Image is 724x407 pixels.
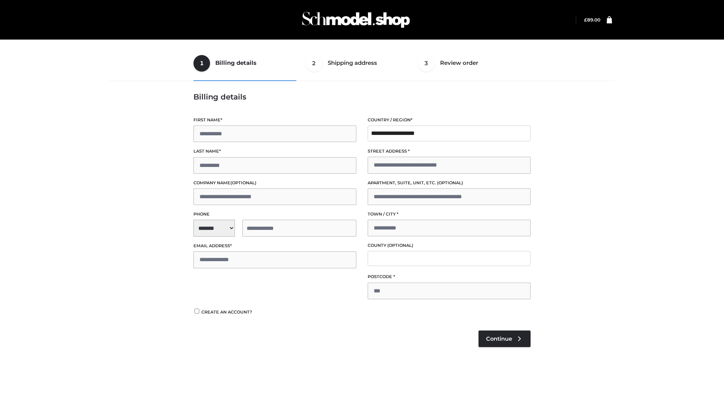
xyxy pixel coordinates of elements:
[368,273,531,280] label: Postcode
[437,180,463,185] span: (optional)
[299,5,413,35] img: Schmodel Admin 964
[584,17,600,23] a: £89.00
[584,17,587,23] span: £
[193,116,356,124] label: First name
[368,179,531,187] label: Apartment, suite, unit, etc.
[368,242,531,249] label: County
[230,180,256,185] span: (optional)
[368,116,531,124] label: Country / Region
[584,17,600,23] bdi: 89.00
[201,309,252,315] span: Create an account?
[193,211,356,218] label: Phone
[486,335,512,342] span: Continue
[193,242,356,249] label: Email address
[368,211,531,218] label: Town / City
[387,243,413,248] span: (optional)
[479,330,531,347] a: Continue
[193,148,356,155] label: Last name
[193,309,200,314] input: Create an account?
[368,148,531,155] label: Street address
[193,92,531,101] h3: Billing details
[193,179,356,187] label: Company name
